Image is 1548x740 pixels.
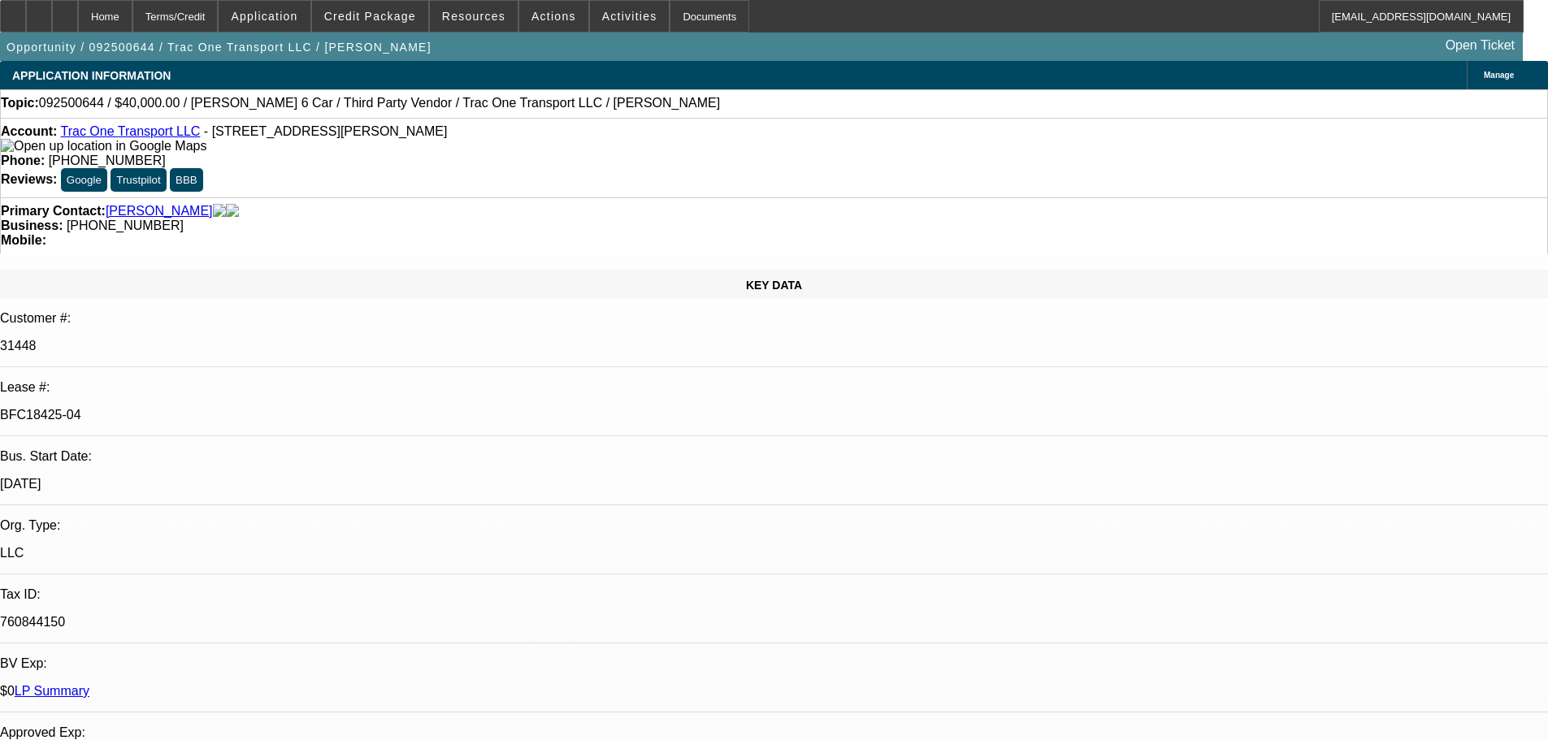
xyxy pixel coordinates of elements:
span: KEY DATA [746,279,802,292]
span: [PHONE_NUMBER] [67,219,184,232]
button: Resources [430,1,518,32]
span: APPLICATION INFORMATION [12,69,171,82]
img: linkedin-icon.png [226,204,239,219]
a: [PERSON_NAME] [106,204,213,219]
span: [PHONE_NUMBER] [49,154,166,167]
strong: Reviews: [1,172,57,186]
button: Actions [519,1,588,32]
span: - [STREET_ADDRESS][PERSON_NAME] [204,124,448,138]
span: Manage [1484,71,1514,80]
strong: Mobile: [1,233,46,247]
strong: Business: [1,219,63,232]
a: Open Ticket [1439,32,1521,59]
span: Application [231,10,297,23]
strong: Primary Contact: [1,204,106,219]
strong: Account: [1,124,57,138]
button: Trustpilot [111,168,166,192]
a: LP Summary [15,684,89,698]
button: Activities [590,1,670,32]
button: Google [61,168,107,192]
a: View Google Maps [1,139,206,153]
span: Credit Package [324,10,416,23]
span: Activities [602,10,657,23]
strong: Topic: [1,96,39,110]
span: Opportunity / 092500644 / Trac One Transport LLC / [PERSON_NAME] [7,41,431,54]
button: BBB [170,168,203,192]
span: Actions [531,10,576,23]
span: 092500644 / $40,000.00 / [PERSON_NAME] 6 Car / Third Party Vendor / Trac One Transport LLC / [PER... [39,96,720,110]
img: Open up location in Google Maps [1,139,206,154]
a: Trac One Transport LLC [60,124,200,138]
strong: Phone: [1,154,45,167]
span: Resources [442,10,505,23]
button: Credit Package [312,1,428,32]
img: facebook-icon.png [213,204,226,219]
button: Application [219,1,310,32]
